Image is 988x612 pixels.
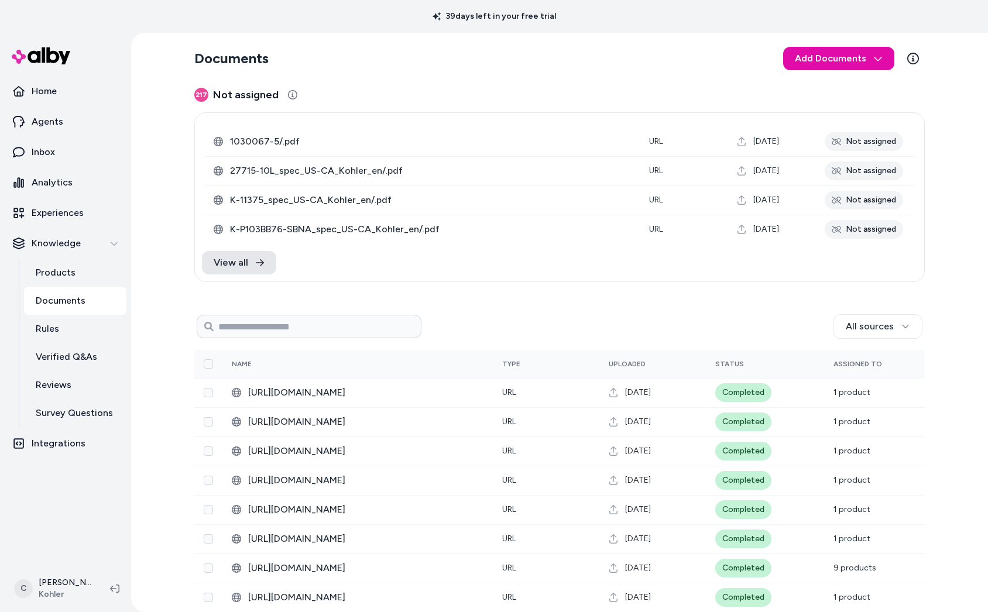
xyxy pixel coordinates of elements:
[230,222,630,236] span: K-P103BB76-SBNA_spec_US-CA_Kohler_en/.pdf
[232,590,483,604] div: https://techcomm.kohler.com/techcomm/pdf/K-T35942-4_spec_US-CA_Kohler_en.pdf
[232,386,483,400] div: https://techcomm.kohler.com/techcomm/pdf/1586586-2.pdf
[625,387,651,398] span: [DATE]
[32,115,63,129] p: Agents
[204,388,213,397] button: Select row
[625,475,651,486] span: [DATE]
[36,294,85,308] p: Documents
[833,504,870,514] span: 1 product
[248,503,483,517] span: [URL][DOMAIN_NAME]
[232,473,483,487] div: https://techcomm.kohler.com/techcomm/pdf/K-T35943-4G_spec_US-CA_Kohler_en.pdf
[36,406,113,420] p: Survey Questions
[426,11,563,22] p: 39 days left in your free trial
[502,387,516,397] span: URL
[625,592,651,603] span: [DATE]
[715,500,771,519] div: Completed
[24,399,126,427] a: Survey Questions
[502,360,520,368] span: Type
[715,588,771,607] div: Completed
[248,444,483,458] span: [URL][DOMAIN_NAME]
[502,504,516,514] span: URL
[649,136,663,146] span: URL
[232,532,483,546] div: https://techcomm.kohler.com/techcomm/pdf/K-TS35937-4H_spec_US-CA_Kohler_en.pdf
[232,444,483,458] div: https://techcomm.kohler.com/techcomm/pdf/K-T35947-4_spec_US-CA_Kohler_en.pdf
[232,561,483,575] div: https://techcomm.kohler.com/techcomm/pdf/1581759-2.pdf
[833,592,870,602] span: 1 product
[715,530,771,548] div: Completed
[39,577,91,589] p: [PERSON_NAME]
[32,236,81,250] p: Knowledge
[12,47,70,64] img: alby Logo
[649,195,663,205] span: URL
[649,224,663,234] span: URL
[753,136,779,147] span: [DATE]
[625,416,651,428] span: [DATE]
[715,471,771,490] div: Completed
[502,475,516,485] span: URL
[32,436,85,451] p: Integrations
[833,387,870,397] span: 1 product
[7,570,101,607] button: C[PERSON_NAME]Kohler
[204,593,213,602] button: Select row
[625,533,651,545] span: [DATE]
[783,47,894,70] button: Add Documents
[625,504,651,515] span: [DATE]
[232,503,483,517] div: https://techcomm.kohler.com/techcomm/pdf/K-TLS35937-4_spec_US-CA_Kohler_en.pdf
[32,176,73,190] p: Analytics
[833,563,876,573] span: 9 products
[609,360,646,368] span: Uploaded
[248,473,483,487] span: [URL][DOMAIN_NAME]
[230,193,630,207] span: K-11375_spec_US-CA_Kohler_en/.pdf
[24,315,126,343] a: Rules
[32,145,55,159] p: Inbox
[625,562,651,574] span: [DATE]
[32,206,84,220] p: Experiences
[833,417,870,427] span: 1 product
[753,165,779,177] span: [DATE]
[5,108,126,136] a: Agents
[825,161,903,180] div: Not assigned
[194,88,208,102] span: 217
[36,350,97,364] p: Verified Q&As
[24,371,126,399] a: Reviews
[248,590,483,604] span: [URL][DOMAIN_NAME]
[32,84,57,98] p: Home
[502,592,516,602] span: URL
[194,49,269,68] h2: Documents
[502,563,516,573] span: URL
[248,532,483,546] span: [URL][DOMAIN_NAME]
[248,561,483,575] span: [URL][DOMAIN_NAME]
[248,415,483,429] span: [URL][DOMAIN_NAME]
[753,224,779,235] span: [DATE]
[833,475,870,485] span: 1 product
[214,135,630,149] div: 1030067-5/.pdf
[715,412,771,431] div: Completed
[202,251,276,274] a: View all
[24,287,126,315] a: Documents
[502,446,516,456] span: URL
[825,191,903,209] div: Not assigned
[232,415,483,429] div: https://techcomm.kohler.com/techcomm/pdf/1586585-2.pdf
[230,135,630,149] span: 1030067-5/.pdf
[204,446,213,456] button: Select row
[204,563,213,573] button: Select row
[204,359,213,369] button: Select all
[833,446,870,456] span: 1 product
[39,589,91,600] span: Kohler
[5,229,126,257] button: Knowledge
[213,87,279,103] span: Not assigned
[214,222,630,236] div: K-P103BB76-SBNA_spec_US-CA_Kohler_en/.pdf
[214,193,630,207] div: K-11375_spec_US-CA_Kohler_en/.pdf
[36,266,76,280] p: Products
[715,442,771,460] div: Completed
[753,194,779,206] span: [DATE]
[649,166,663,176] span: URL
[24,259,126,287] a: Products
[204,476,213,485] button: Select row
[825,220,903,239] div: Not assigned
[14,579,33,598] span: C
[833,360,882,368] span: Assigned To
[5,77,126,105] a: Home
[825,132,903,151] div: Not assigned
[5,138,126,166] a: Inbox
[232,359,320,369] div: Name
